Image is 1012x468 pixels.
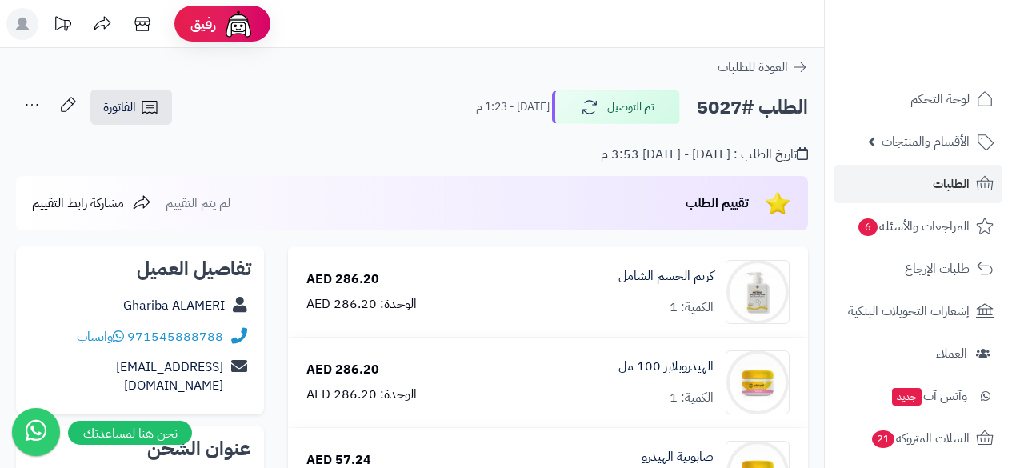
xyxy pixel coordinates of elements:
[190,14,216,34] span: رفيق
[166,194,230,213] span: لم يتم التقييم
[29,439,251,458] h2: عنوان الشحن
[834,165,1002,203] a: الطلبات
[933,173,970,195] span: الطلبات
[670,298,714,317] div: الكمية: 1
[890,385,967,407] span: وآتس آب
[306,295,417,314] div: الوحدة: 286.20 AED
[618,267,714,286] a: كريم الجسم الشامل
[834,80,1002,118] a: لوحة التحكم
[32,194,151,213] a: مشاركة رابط التقييم
[697,91,808,124] h2: الطلب #5027
[618,358,714,376] a: الهيدروبلابر 100 مل
[642,448,714,466] a: صابونية الهيدرو
[103,98,136,117] span: الفاتورة
[834,377,1002,415] a: وآتس آبجديد
[872,430,894,448] span: 21
[882,130,970,153] span: الأقسام والمنتجات
[476,99,550,115] small: [DATE] - 1:23 م
[718,58,808,77] a: العودة للطلبات
[834,207,1002,246] a: المراجعات والأسئلة6
[726,350,789,414] img: 1739576658-cm5o7h3k200cz01n3d88igawy_HYDROBALAPER_w-90x90.jpg
[870,427,970,450] span: السلات المتروكة
[77,327,124,346] a: واتساب
[718,58,788,77] span: العودة للطلبات
[848,300,970,322] span: إشعارات التحويلات البنكية
[29,259,251,278] h2: تفاصيل العميل
[90,90,172,125] a: الفاتورة
[670,389,714,407] div: الكمية: 1
[686,194,749,213] span: تقييم الطلب
[834,419,1002,458] a: السلات المتروكة21
[32,194,124,213] span: مشاركة رابط التقييم
[601,146,808,164] div: تاريخ الطلب : [DATE] - [DATE] 3:53 م
[910,88,970,110] span: لوحة التحكم
[127,327,223,346] a: 971545888788
[222,8,254,40] img: ai-face.png
[857,215,970,238] span: المراجعات والأسئلة
[903,40,997,74] img: logo-2.png
[306,270,379,289] div: 286.20 AED
[834,334,1002,373] a: العملاء
[858,218,878,236] span: 6
[936,342,967,365] span: العملاء
[306,386,417,404] div: الوحدة: 286.20 AED
[116,358,223,395] a: [EMAIL_ADDRESS][DOMAIN_NAME]
[834,292,1002,330] a: إشعارات التحويلات البنكية
[726,260,789,324] img: 1739573569-cm51af9dd0msi01klccb0chz9_BODY_CREAM-09-90x90.jpg
[905,258,970,280] span: طلبات الإرجاع
[834,250,1002,288] a: طلبات الإرجاع
[552,90,680,124] button: تم التوصيل
[306,361,379,379] div: 286.20 AED
[42,8,82,44] a: تحديثات المنصة
[892,388,922,406] span: جديد
[123,296,225,315] a: Ghariba ALAMERI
